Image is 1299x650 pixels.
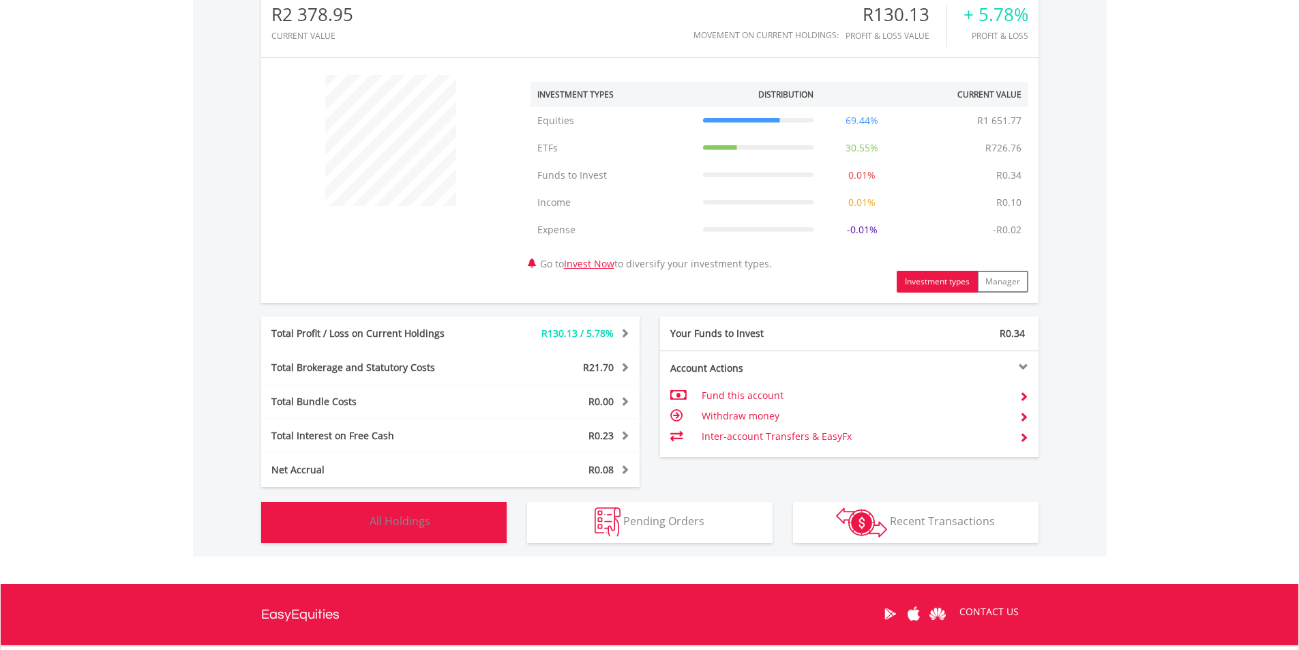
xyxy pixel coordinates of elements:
[820,134,904,162] td: 30.55%
[271,5,353,25] div: R2 378.95
[758,89,813,100] div: Distribution
[564,257,614,270] a: Invest Now
[836,507,887,537] img: transactions-zar-wht.png
[986,216,1028,243] td: -R0.02
[583,361,614,374] span: R21.70
[904,82,1028,107] th: Current Value
[261,361,482,374] div: Total Brokerage and Statutory Costs
[878,593,902,635] a: Google Play
[964,31,1028,40] div: Profit & Loss
[588,395,614,408] span: R0.00
[531,162,696,189] td: Funds to Invest
[595,507,621,537] img: pending_instructions-wht.png
[660,327,850,340] div: Your Funds to Invest
[820,162,904,189] td: 0.01%
[588,429,614,442] span: R0.23
[660,361,850,375] div: Account Actions
[1000,327,1025,340] span: R0.34
[793,502,1039,543] button: Recent Transactions
[702,385,1008,406] td: Fund this account
[531,134,696,162] td: ETFs
[531,189,696,216] td: Income
[950,593,1028,631] a: CONTACT US
[531,82,696,107] th: Investment Types
[531,107,696,134] td: Equities
[890,514,995,529] span: Recent Transactions
[261,395,482,409] div: Total Bundle Costs
[702,426,1008,447] td: Inter-account Transfers & EasyFx
[261,584,340,645] a: EasyEquities
[820,107,904,134] td: 69.44%
[820,216,904,243] td: -0.01%
[261,327,482,340] div: Total Profit / Loss on Current Holdings
[902,593,926,635] a: Apple
[520,68,1039,293] div: Go to to diversify your investment types.
[977,271,1028,293] button: Manager
[970,107,1028,134] td: R1 651.77
[623,514,704,529] span: Pending Orders
[702,406,1008,426] td: Withdraw money
[989,162,1028,189] td: R0.34
[964,5,1028,25] div: + 5.78%
[261,463,482,477] div: Net Accrual
[338,507,367,537] img: holdings-wht.png
[541,327,614,340] span: R130.13 / 5.78%
[531,216,696,243] td: Expense
[588,463,614,476] span: R0.08
[989,189,1028,216] td: R0.10
[897,271,978,293] button: Investment types
[261,502,507,543] button: All Holdings
[846,5,946,25] div: R130.13
[370,514,430,529] span: All Holdings
[979,134,1028,162] td: R726.76
[926,593,950,635] a: Huawei
[261,429,482,443] div: Total Interest on Free Cash
[846,31,946,40] div: Profit & Loss Value
[820,189,904,216] td: 0.01%
[527,502,773,543] button: Pending Orders
[693,31,839,40] div: Movement on Current Holdings:
[271,31,353,40] div: CURRENT VALUE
